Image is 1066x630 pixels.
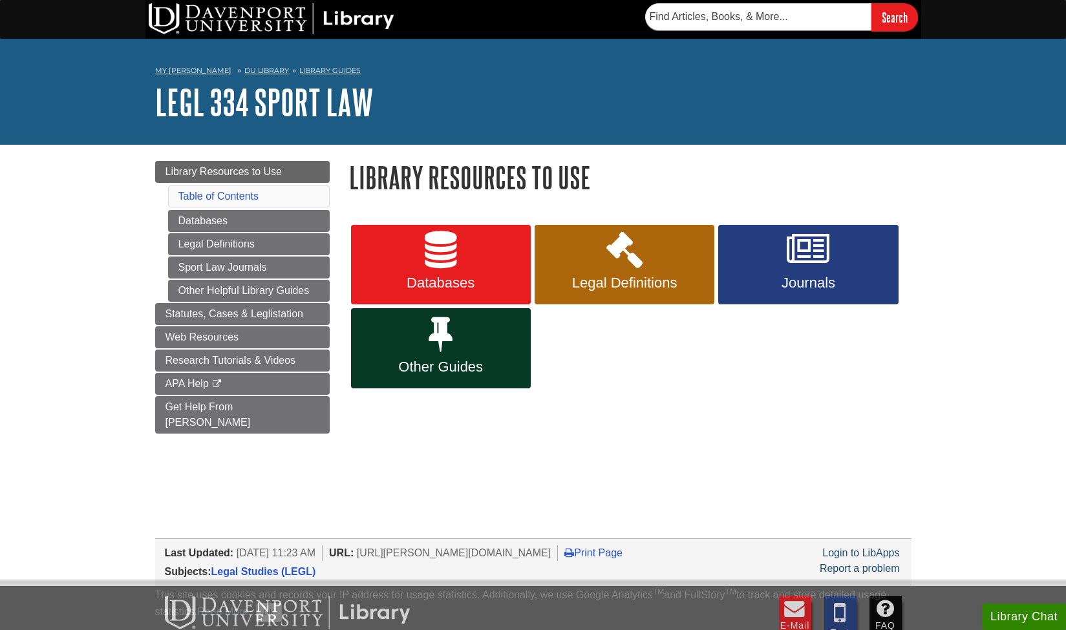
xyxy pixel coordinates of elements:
[535,225,714,305] a: Legal Definitions
[982,604,1066,630] button: Library Chat
[361,359,521,375] span: Other Guides
[357,547,551,558] span: [URL][PERSON_NAME][DOMAIN_NAME]
[645,3,871,30] input: Find Articles, Books, & More...
[155,373,330,395] a: APA Help
[645,3,918,31] form: Searches DU Library's articles, books, and more
[822,547,899,558] a: Login to LibApps
[820,563,900,574] a: Report a problem
[871,3,918,31] input: Search
[165,547,234,558] span: Last Updated:
[725,587,736,596] sup: TM
[155,303,330,325] a: Statutes, Cases & Leglistation
[349,161,911,194] h1: Library Resources to Use
[155,161,330,183] a: Library Resources to Use
[728,275,888,291] span: Journals
[211,566,316,577] a: Legal Studies (LEGL)
[544,275,705,291] span: Legal Definitions
[361,275,521,291] span: Databases
[155,350,330,372] a: Research Tutorials & Videos
[329,547,354,558] span: URL:
[168,257,330,278] a: Sport Law Journals
[168,233,330,255] a: Legal Definitions
[564,547,623,558] a: Print Page
[165,166,282,177] span: Library Resources to Use
[168,280,330,302] a: Other Helpful Library Guides
[718,225,898,305] a: Journals
[299,66,361,75] a: Library Guides
[653,587,664,596] sup: TM
[155,62,911,83] nav: breadcrumb
[564,547,574,558] i: Print Page
[155,587,911,622] div: This site uses cookies and records your IP address for usage statistics. Additionally, we use Goo...
[211,380,222,388] i: This link opens in a new window
[155,396,330,434] a: Get Help From [PERSON_NAME]
[351,308,531,388] a: Other Guides
[155,326,330,348] a: Web Resources
[165,401,251,428] span: Get Help From [PERSON_NAME]
[178,191,259,202] a: Table of Contents
[155,65,231,76] a: My [PERSON_NAME]
[155,82,374,122] a: LEGL 334 Sport Law
[351,225,531,305] a: Databases
[165,378,209,389] span: APA Help
[155,161,330,434] div: Guide Page Menu
[244,66,289,75] a: DU Library
[165,308,303,319] span: Statutes, Cases & Leglistation
[165,355,296,366] span: Research Tutorials & Videos
[197,606,248,617] a: Read More
[256,603,281,622] button: Close
[168,210,330,232] a: Databases
[165,566,211,577] span: Subjects:
[237,547,315,558] span: [DATE] 11:23 AM
[149,3,394,34] img: DU Library
[165,331,239,342] span: Web Resources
